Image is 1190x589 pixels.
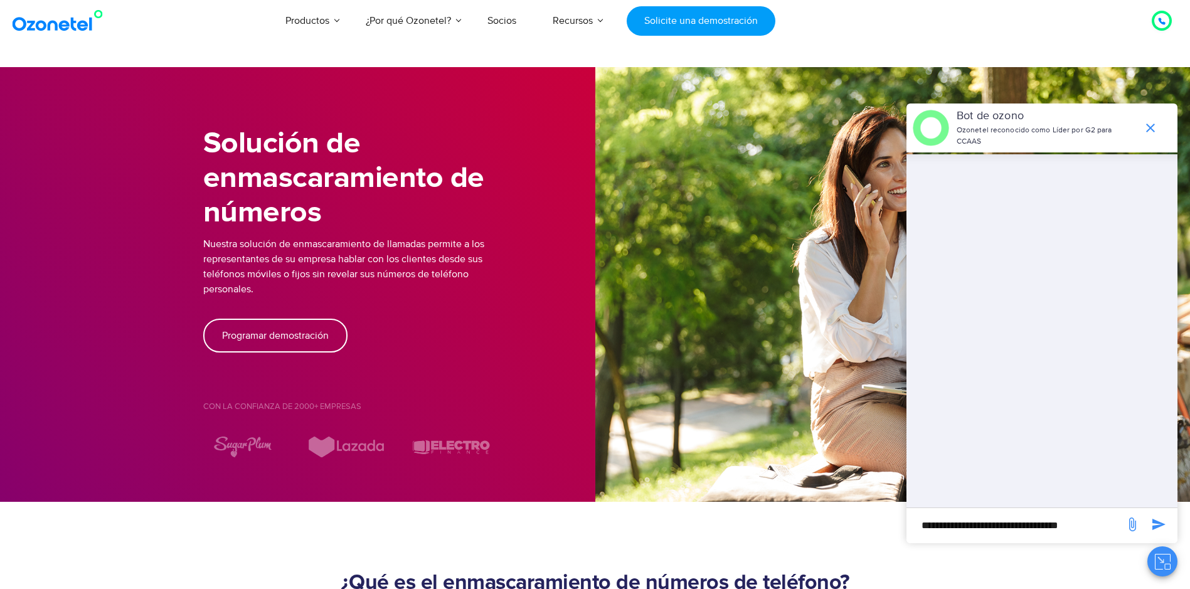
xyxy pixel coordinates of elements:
p: Nuestra solución de enmascaramiento de llamadas permite a los representantes de su empresa hablar... [203,236,595,297]
span: Enviar mensaje [1120,512,1145,537]
div: 7 / 7 [412,436,491,458]
img: encabezado [913,110,949,146]
a: Solicite una demostración [627,6,775,36]
span: Programar demostración [222,331,329,341]
div: 1 / 7 [516,440,595,455]
button: Cerrar chat [1147,546,1177,576]
p: Bot de ozono [957,108,1137,125]
a: Programar demostración [203,319,348,353]
span: Enviar mensaje [1146,512,1171,537]
img: sugarplum.svg [213,436,272,458]
h1: Solución de enmascaramiento de números [203,127,595,230]
div: Carrusel de imágenes [203,436,595,458]
div: 6 / 7 [307,436,386,458]
img: electro.svg [412,436,491,458]
p: Ozonetel reconocido como Líder por G2 para CCAAS [957,125,1137,147]
h5: Con la confianza de 2000+ empresas [203,403,595,411]
img: Lazada.svg [307,436,386,458]
div: nuevo-mensaje-entrada [913,514,1118,537]
span: Finalizar chat o minimizar [1138,115,1163,141]
div: 5 / 7 [203,436,282,458]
